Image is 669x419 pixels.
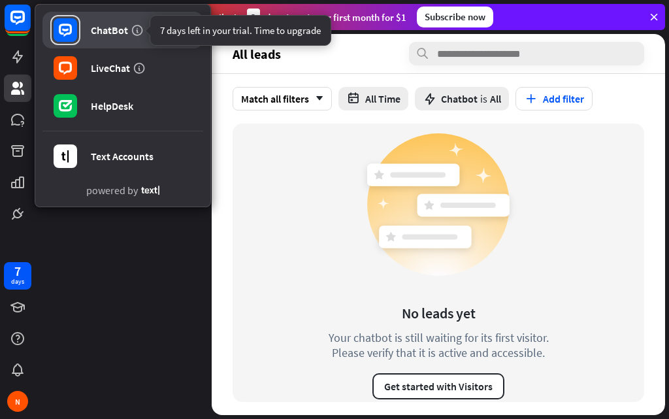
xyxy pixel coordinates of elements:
button: All Time [338,87,408,110]
div: Match all filters [233,87,332,110]
button: Add filter [515,87,593,110]
span: All [490,92,501,105]
div: 3 [247,8,260,26]
div: No leads yet [402,304,476,322]
i: arrow_down [309,95,323,103]
button: Open LiveChat chat widget [10,5,50,44]
button: Get started with Visitors [372,373,504,399]
div: Subscribe in days to get your first month for $1 [191,8,406,26]
span: Chatbot [441,92,478,105]
div: N [7,391,28,412]
div: Subscribe now [417,7,493,27]
div: days [11,277,24,286]
a: 7 days [4,262,31,290]
div: 7 [14,265,21,277]
div: Your chatbot is still waiting for its first visitor. Please verify that it is active and accessible. [304,330,572,360]
span: is [480,92,487,105]
span: All leads [233,46,281,61]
